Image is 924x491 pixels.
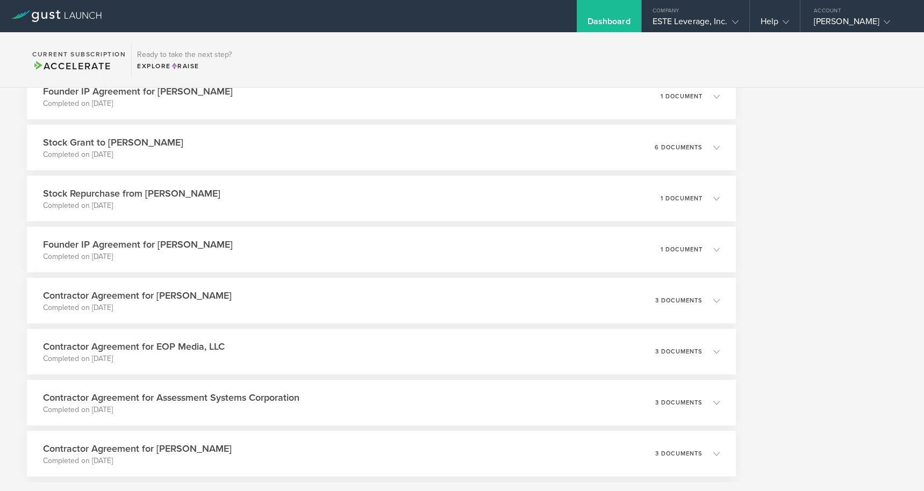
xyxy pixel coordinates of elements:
p: 3 documents [655,451,703,457]
p: Completed on [DATE] [43,98,233,109]
p: 3 documents [655,349,703,355]
div: Explore [137,61,232,71]
h2: Current Subscription [32,51,126,57]
p: Completed on [DATE] [43,405,299,415]
p: Completed on [DATE] [43,456,232,466]
p: Completed on [DATE] [43,302,232,313]
h3: Stock Grant to [PERSON_NAME] [43,135,183,149]
p: 1 document [661,247,703,252]
span: Accelerate [32,60,111,72]
p: Completed on [DATE] [43,200,220,211]
h3: Founder IP Agreement for [PERSON_NAME] [43,237,233,251]
p: 6 documents [655,145,703,150]
p: Completed on [DATE] [43,149,183,160]
h3: Founder IP Agreement for [PERSON_NAME] [43,84,233,98]
p: Completed on [DATE] [43,353,225,364]
h3: Contractor Agreement for [PERSON_NAME] [43,288,232,302]
div: Ready to take the next step?ExploreRaise [131,43,237,76]
p: 1 document [661,196,703,201]
div: [PERSON_NAME] [814,16,905,32]
div: Help [761,16,789,32]
h3: Contractor Agreement for Assessment Systems Corporation [43,391,299,405]
div: ESTE Leverage, Inc. [653,16,739,32]
h3: Contractor Agreement for EOP Media, LLC [43,340,225,353]
h3: Stock Repurchase from [PERSON_NAME] [43,186,220,200]
p: 3 documents [655,298,703,304]
p: 1 document [661,93,703,99]
p: 3 documents [655,400,703,406]
h3: Ready to take the next step? [137,51,232,59]
h3: Contractor Agreement for [PERSON_NAME] [43,442,232,456]
div: Dashboard [588,16,631,32]
span: Raise [171,62,199,70]
p: Completed on [DATE] [43,251,233,262]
